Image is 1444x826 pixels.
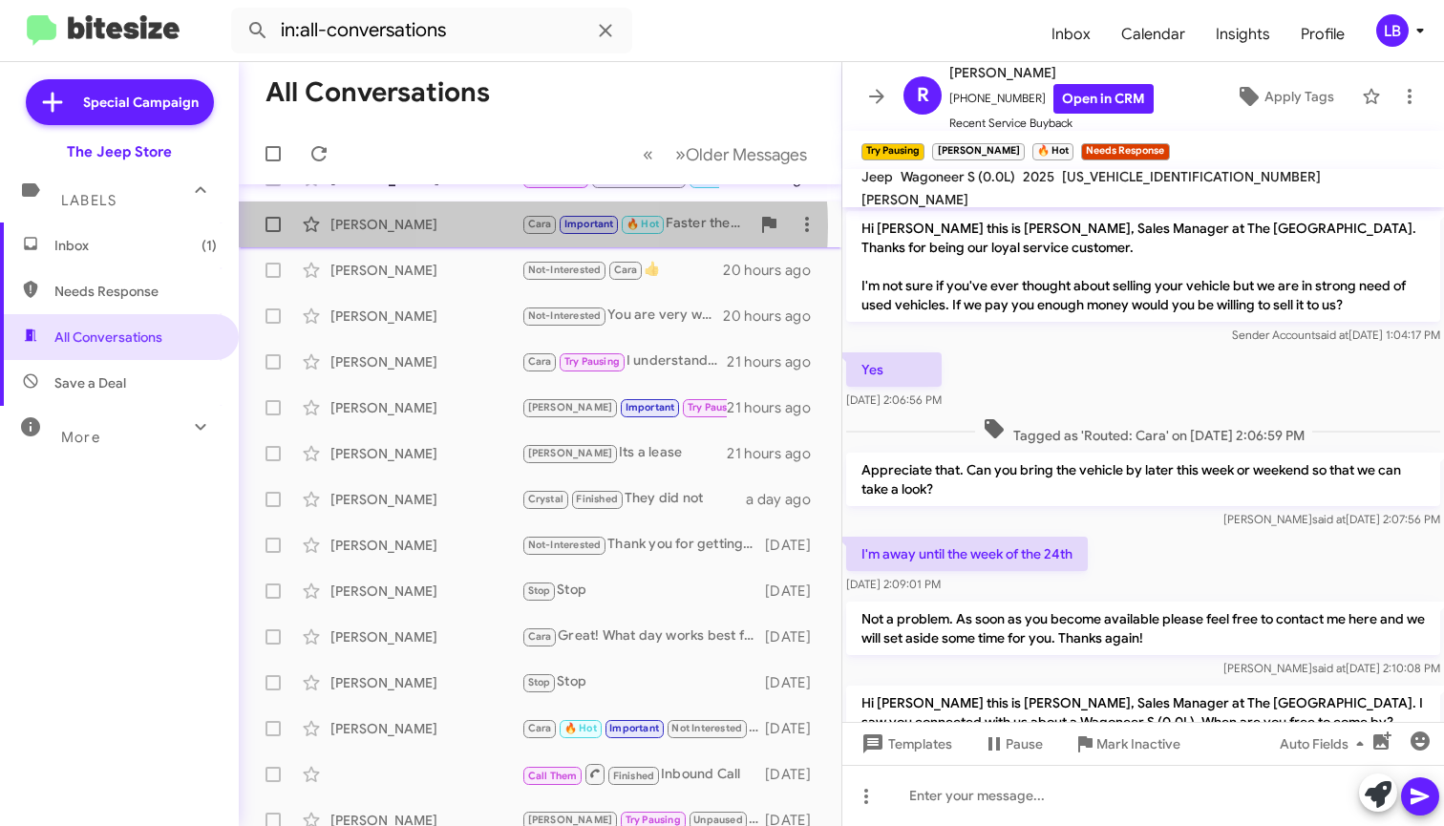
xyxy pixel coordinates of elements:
span: More [61,429,100,446]
div: [PERSON_NAME] [330,536,521,555]
span: [US_VEHICLE_IDENTIFICATION_NUMBER] [1062,168,1321,185]
span: [PERSON_NAME] [DATE] 2:07:56 PM [1223,512,1440,526]
div: [PERSON_NAME] [330,261,521,280]
span: Special Campaign [83,93,199,112]
div: 20 hours ago [723,261,826,280]
span: Call Them [528,770,578,782]
div: LB [1376,14,1409,47]
div: Stop [521,580,765,602]
span: said at [1312,661,1346,675]
span: Finished [613,770,655,782]
span: Apply Tags [1264,79,1334,114]
div: [PERSON_NAME] [330,352,521,371]
span: Cara [614,264,638,276]
div: [PERSON_NAME] [330,307,521,326]
div: 20 hours ago [723,307,826,326]
span: Save a Deal [54,373,126,392]
small: [PERSON_NAME] [932,143,1024,160]
span: 2025 [1023,168,1054,185]
span: 🔥 Hot [564,722,597,734]
span: Not-Interested [528,309,602,322]
span: Cara [528,630,552,643]
span: All Conversations [54,328,162,347]
span: Important [609,722,659,734]
input: Search [231,8,632,53]
span: [PERSON_NAME] [861,191,968,208]
button: Pause [967,727,1058,761]
div: 21 hours ago [727,444,826,463]
p: Not a problem. As soon as you become available please feel free to contact me here and we will se... [846,602,1440,655]
div: [PERSON_NAME] [330,627,521,646]
small: 🔥 Hot [1032,143,1073,160]
span: [PERSON_NAME] [DATE] 2:10:08 PM [1223,661,1440,675]
div: [DATE] [765,582,826,601]
div: Inbound Call [521,762,765,786]
span: Important [564,218,614,230]
span: Mark Inactive [1096,727,1180,761]
div: [DATE] [765,536,826,555]
button: Previous [631,135,665,174]
span: Try Pausing [564,355,620,368]
div: [PERSON_NAME] [330,215,521,234]
span: [PERSON_NAME] [949,61,1154,84]
div: Stop [521,671,765,693]
span: [DATE] 2:06:56 PM [846,392,942,407]
span: Tagged as 'Routed: Cara' on [DATE] 2:06:59 PM [975,417,1312,445]
div: [DATE] [765,673,826,692]
div: Again we would have to involve your current vehicle in order to do anything which again involves ... [521,717,765,739]
span: Wagoneer S (0.0L) [901,168,1015,185]
div: [PERSON_NAME] [330,444,521,463]
span: Try Pausing [688,401,743,413]
div: [PERSON_NAME] [330,582,521,601]
span: said at [1315,328,1348,342]
span: [PHONE_NUMBER] [949,84,1154,114]
span: Inbox [54,236,217,255]
div: [DATE] [765,765,826,784]
span: Recent Service Buyback [949,114,1154,133]
span: Unpaused [693,814,743,826]
div: a day ago [746,490,826,509]
button: Auto Fields [1264,727,1387,761]
span: Crystal [528,493,563,505]
div: [DATE] [765,627,826,646]
a: Insights [1200,7,1285,62]
span: Finished [576,493,618,505]
span: Cara [528,355,552,368]
nav: Page navigation example [632,135,818,174]
p: Hi [PERSON_NAME] this is [PERSON_NAME], Sales Manager at The [GEOGRAPHIC_DATA]. Thanks for being ... [846,211,1440,322]
div: Thank you for getting back to me. I will update my records. [521,534,765,556]
div: [PERSON_NAME] [330,490,521,509]
div: You are very welcome and thank you for the response. Good Luck with the new Car! [521,305,723,327]
button: Apply Tags [1216,79,1352,114]
span: Try Pausing [626,814,681,826]
a: Special Campaign [26,79,214,125]
span: Jeep [861,168,893,185]
div: 👍 [521,259,723,281]
span: (1) [202,236,217,255]
span: [PERSON_NAME] [528,447,613,459]
a: Profile [1285,7,1360,62]
div: [DATE] [765,719,826,738]
span: 🔥 Hot [626,218,659,230]
span: Auto Fields [1280,727,1371,761]
a: Inbox [1036,7,1106,62]
h1: All Conversations [265,77,490,108]
span: « [643,142,653,166]
button: Mark Inactive [1058,727,1196,761]
span: [PERSON_NAME] [528,814,613,826]
div: They did not [521,488,746,510]
span: Important [626,401,675,413]
div: 21 hours ago [727,352,826,371]
span: Stop [528,584,551,597]
span: Sender Account [DATE] 1:04:17 PM [1232,328,1440,342]
a: Calendar [1106,7,1200,62]
small: Try Pausing [861,143,924,160]
div: The Jeep Store [67,142,172,161]
button: LB [1360,14,1423,47]
div: [PERSON_NAME] [330,719,521,738]
span: Templates [858,727,952,761]
p: Appreciate that. Can you bring the vehicle by later this week or weekend so that we can take a look? [846,453,1440,506]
